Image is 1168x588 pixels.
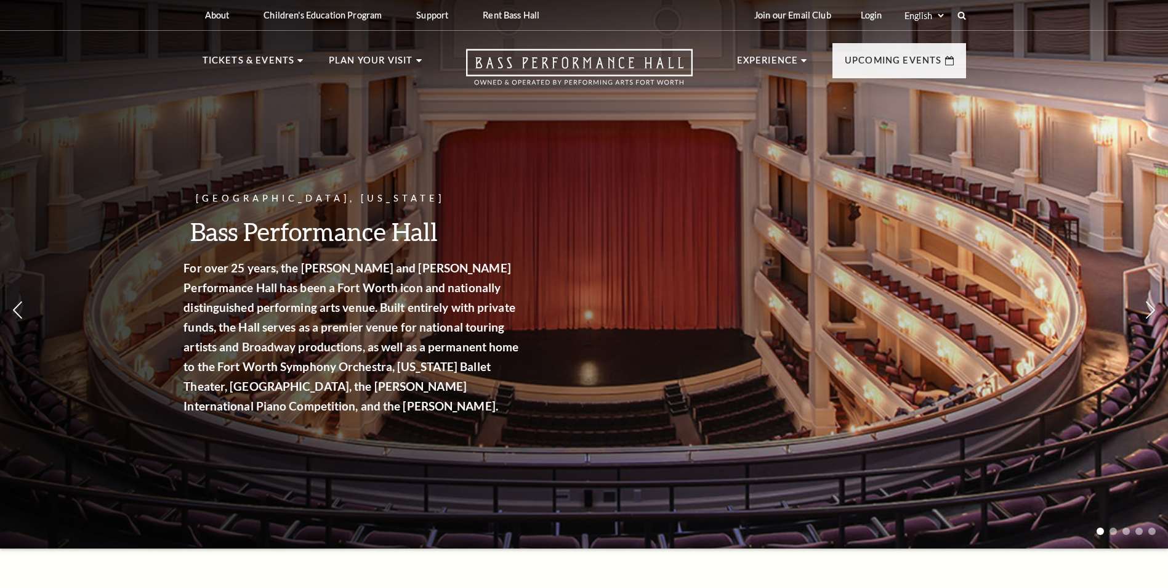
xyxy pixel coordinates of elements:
[329,53,413,75] p: Plan Your Visit
[198,216,536,247] h3: Bass Performance Hall
[416,10,448,20] p: Support
[483,10,539,20] p: Rent Bass Hall
[203,53,295,75] p: Tickets & Events
[737,53,799,75] p: Experience
[205,10,230,20] p: About
[264,10,382,20] p: Children's Education Program
[902,10,946,22] select: Select:
[198,191,536,206] p: [GEOGRAPHIC_DATA], [US_STATE]
[845,53,942,75] p: Upcoming Events
[198,261,533,413] strong: For over 25 years, the [PERSON_NAME] and [PERSON_NAME] Performance Hall has been a Fort Worth ico...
